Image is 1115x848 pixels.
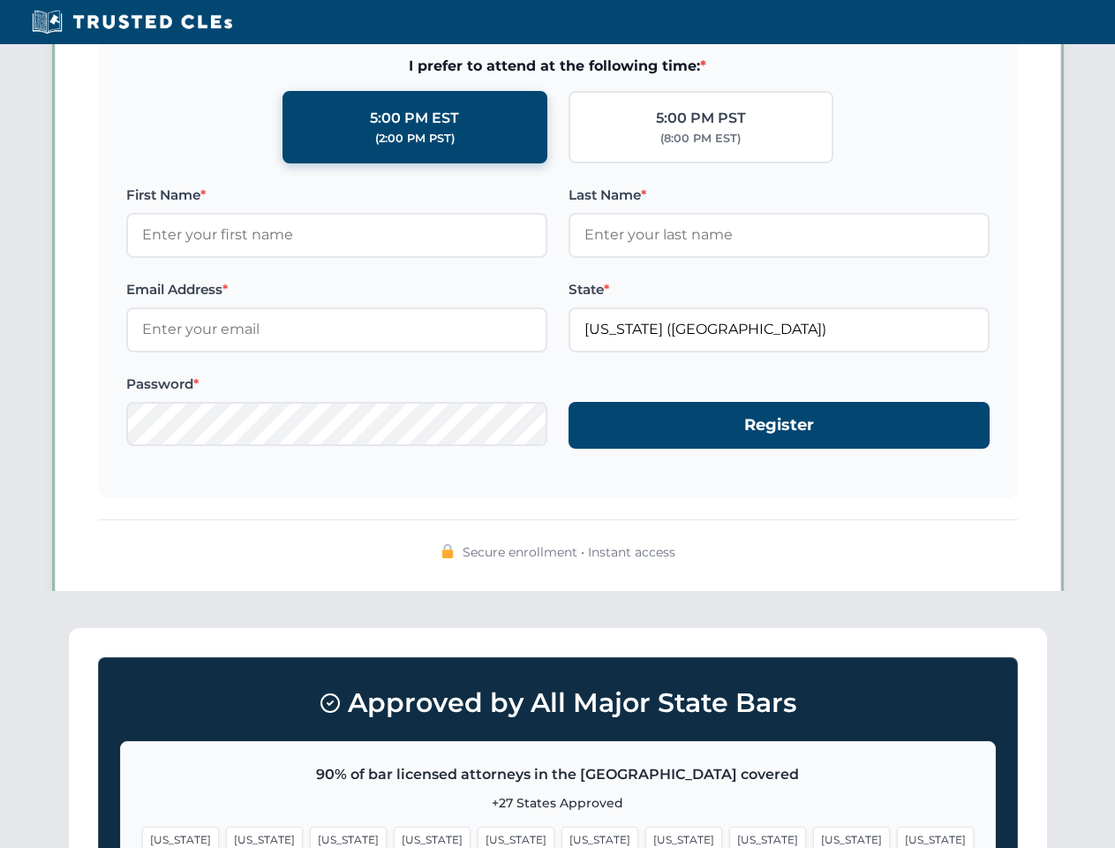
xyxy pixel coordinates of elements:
[656,107,746,130] div: 5:00 PM PST
[569,402,990,449] button: Register
[441,544,455,558] img: 🔒
[126,213,547,257] input: Enter your first name
[370,107,459,130] div: 5:00 PM EST
[120,679,996,727] h3: Approved by All Major State Bars
[126,279,547,300] label: Email Address
[569,307,990,352] input: Florida (FL)
[142,763,974,786] p: 90% of bar licensed attorneys in the [GEOGRAPHIC_DATA] covered
[569,185,990,206] label: Last Name
[463,542,675,562] span: Secure enrollment • Instant access
[660,130,741,148] div: (8:00 PM EST)
[569,279,990,300] label: State
[126,185,547,206] label: First Name
[26,9,237,35] img: Trusted CLEs
[126,55,990,78] span: I prefer to attend at the following time:
[569,213,990,257] input: Enter your last name
[126,307,547,352] input: Enter your email
[375,130,455,148] div: (2:00 PM PST)
[126,374,547,395] label: Password
[142,793,974,813] p: +27 States Approved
